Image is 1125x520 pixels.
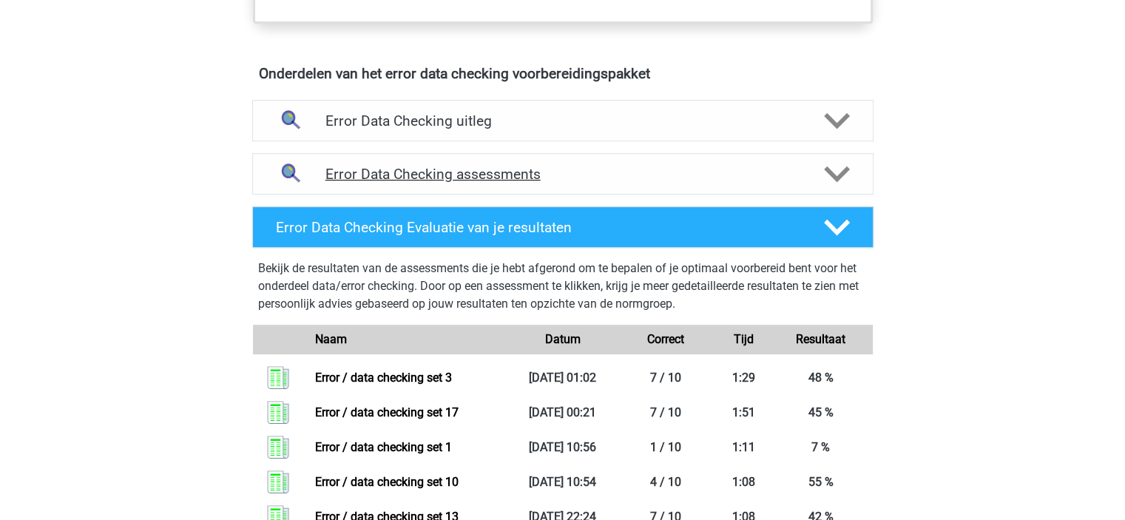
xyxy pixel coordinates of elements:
a: Error Data Checking Evaluatie van je resultaten [246,206,879,248]
a: Error / data checking set 10 [315,475,459,489]
a: assessments Error Data Checking assessments [246,153,879,195]
h4: Error Data Checking Evaluatie van je resultaten [276,219,800,236]
p: Bekijk de resultaten van de assessments die je hebt afgerond om te bepalen of je optimaal voorber... [258,260,868,313]
div: Correct [614,331,717,348]
div: Naam [304,331,510,348]
img: error data checking uitleg [271,102,308,140]
h4: Onderdelen van het error data checking voorbereidingspakket [259,65,867,82]
a: uitleg Error Data Checking uitleg [246,100,879,141]
a: Error / data checking set 3 [315,371,452,385]
h4: Error Data Checking assessments [325,166,800,183]
div: Resultaat [769,331,873,348]
a: Error / data checking set 1 [315,440,452,454]
a: Error / data checking set 17 [315,405,459,419]
img: error data checking assessments [271,155,308,193]
h4: Error Data Checking uitleg [325,112,800,129]
div: Datum [511,331,615,348]
div: Tijd [717,331,769,348]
